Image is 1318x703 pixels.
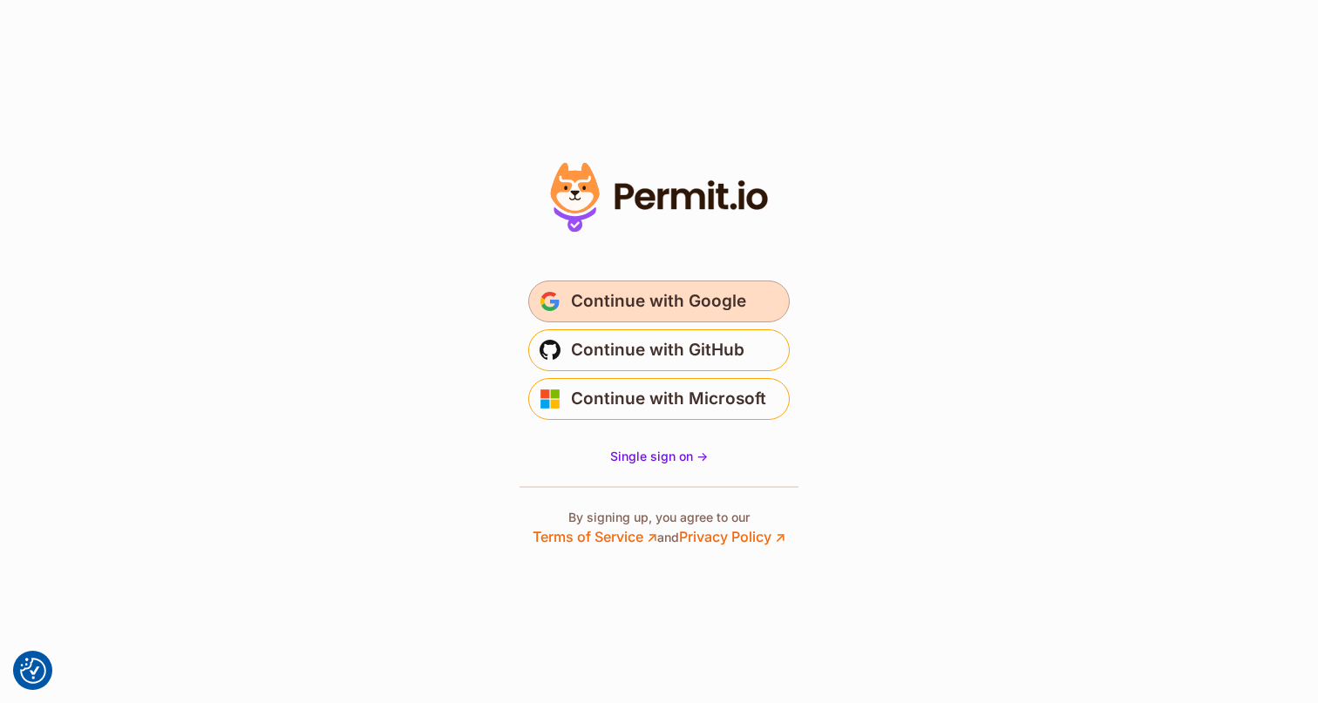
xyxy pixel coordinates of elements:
button: Continue with Microsoft [528,378,790,420]
button: Continue with GitHub [528,329,790,371]
span: Continue with Microsoft [571,385,766,413]
p: By signing up, you agree to our and [533,509,785,547]
img: Revisit consent button [20,658,46,684]
a: Single sign on -> [610,448,708,465]
button: Consent Preferences [20,658,46,684]
span: Continue with Google [571,287,746,315]
span: Continue with GitHub [571,336,744,364]
a: Terms of Service ↗ [533,528,657,545]
button: Continue with Google [528,281,790,322]
a: Privacy Policy ↗ [679,528,785,545]
span: Single sign on -> [610,449,708,463]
